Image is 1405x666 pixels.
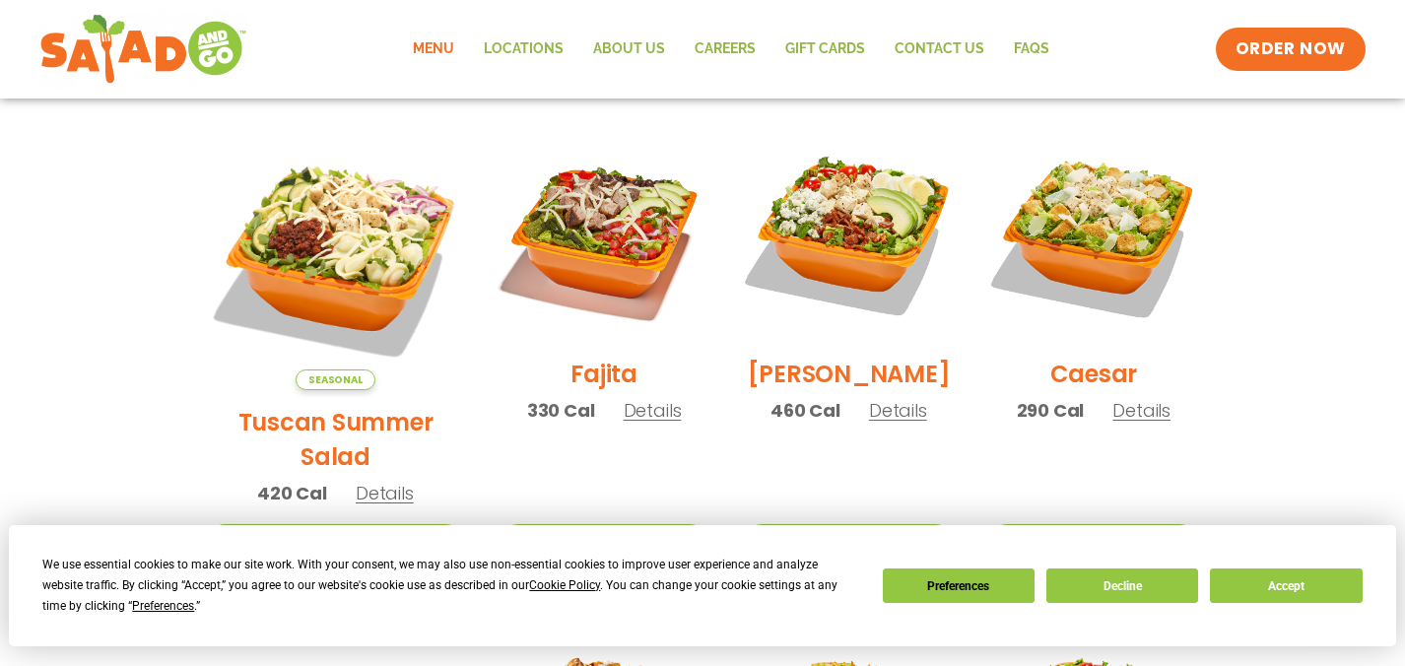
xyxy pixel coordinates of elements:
[529,578,600,592] span: Cookie Policy
[741,524,956,566] a: Start Your Order
[204,127,467,390] img: Product photo for Tuscan Summer Salad
[257,480,327,506] span: 420 Cal
[1050,357,1138,391] h2: Caesar
[497,524,711,566] a: Start Your Order
[356,481,414,505] span: Details
[204,405,467,474] h2: Tuscan Summer Salad
[527,397,595,424] span: 330 Cal
[770,27,880,72] a: GIFT CARDS
[132,599,194,613] span: Preferences
[570,357,637,391] h2: Fajita
[1112,398,1171,423] span: Details
[1216,28,1366,71] a: ORDER NOW
[398,27,469,72] a: Menu
[741,127,956,342] img: Product photo for Cobb Salad
[880,27,999,72] a: Contact Us
[999,27,1064,72] a: FAQs
[624,398,682,423] span: Details
[1210,568,1362,603] button: Accept
[39,10,247,89] img: new-SAG-logo-768×292
[42,555,858,617] div: We use essential cookies to make our site work. With your consent, we may also use non-essential ...
[986,524,1201,566] a: Start Your Order
[204,524,467,566] a: Start Your Order
[748,357,951,391] h2: [PERSON_NAME]
[1236,37,1346,61] span: ORDER NOW
[770,397,840,424] span: 460 Cal
[680,27,770,72] a: Careers
[469,27,578,72] a: Locations
[883,568,1035,603] button: Preferences
[497,127,711,342] img: Product photo for Fajita Salad
[9,525,1396,646] div: Cookie Consent Prompt
[578,27,680,72] a: About Us
[869,398,927,423] span: Details
[986,127,1201,342] img: Product photo for Caesar Salad
[1017,397,1085,424] span: 290 Cal
[1046,568,1198,603] button: Decline
[296,369,375,390] span: Seasonal
[398,27,1064,72] nav: Menu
